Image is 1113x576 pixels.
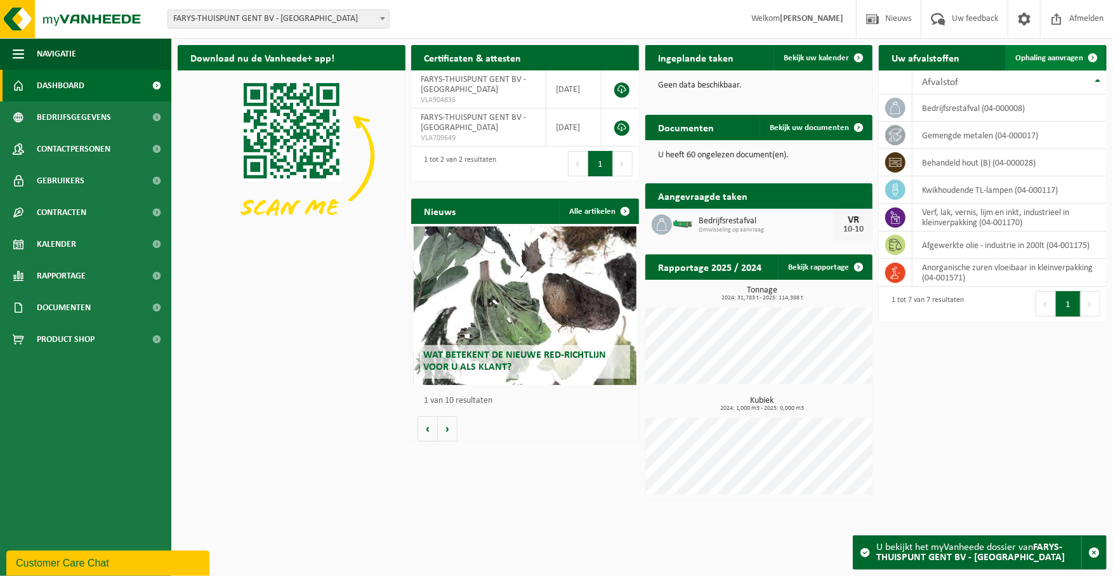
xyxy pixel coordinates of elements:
[1081,291,1100,317] button: Next
[912,204,1107,232] td: verf, lak, vernis, lijm en inkt, industrieel in kleinverpakking (04-001170)
[421,75,526,95] span: FARYS-THUISPUNT GENT BV - [GEOGRAPHIC_DATA]
[879,45,972,70] h2: Uw afvalstoffen
[414,226,636,385] a: Wat betekent de nieuwe RED-richtlijn voor u als klant?
[885,290,964,318] div: 1 tot 7 van 7 resultaten
[760,115,871,140] a: Bekijk uw documenten
[421,95,536,105] span: VLA904835
[841,215,866,225] div: VR
[658,151,860,160] p: U heeft 60 ongelezen document(en).
[778,254,871,280] a: Bekijk rapportage
[168,10,390,29] span: FARYS-THUISPUNT GENT BV - MARIAKERKE
[418,150,496,178] div: 1 tot 2 van 2 resultaten
[1015,54,1083,62] span: Ophaling aanvragen
[37,197,86,228] span: Contracten
[423,350,606,372] span: Wat betekent de nieuwe RED-richtlijn voor u als klant?
[546,70,602,108] td: [DATE]
[588,151,613,176] button: 1
[876,542,1065,563] strong: FARYS-THUISPUNT GENT BV - [GEOGRAPHIC_DATA]
[37,260,86,292] span: Rapportage
[922,77,958,88] span: Afvalstof
[841,225,866,234] div: 10-10
[438,416,458,442] button: Volgende
[1056,291,1081,317] button: 1
[784,54,849,62] span: Bekijk uw kalender
[178,45,347,70] h2: Download nu de Vanheede+ app!
[645,183,760,208] h2: Aangevraagde taken
[912,149,1107,176] td: behandeld hout (B) (04-000028)
[645,115,727,140] h2: Documenten
[912,176,1107,204] td: kwikhoudende TL-lampen (04-000117)
[1036,291,1056,317] button: Previous
[411,199,468,223] h2: Nieuws
[37,292,91,324] span: Documenten
[774,45,871,70] a: Bekijk uw kalender
[418,416,438,442] button: Vorige
[699,226,835,234] span: Omwisseling op aanvraag
[912,232,1107,259] td: afgewerkte olie - industrie in 200lt (04-001175)
[672,218,694,229] img: HK-XC-15-GN-00
[37,133,110,165] span: Contactpersonen
[652,286,873,301] h3: Tonnage
[658,81,860,90] p: Geen data beschikbaar.
[37,38,76,70] span: Navigatie
[6,548,212,576] iframe: chat widget
[411,45,534,70] h2: Certificaten & attesten
[645,45,746,70] h2: Ingeplande taken
[37,324,95,355] span: Product Shop
[652,396,873,412] h3: Kubiek
[645,254,774,279] h2: Rapportage 2025 / 2024
[37,165,84,197] span: Gebruikers
[1005,45,1105,70] a: Ophaling aanvragen
[37,228,76,260] span: Kalender
[912,95,1107,122] td: bedrijfsrestafval (04-000008)
[613,151,633,176] button: Next
[770,124,849,132] span: Bekijk uw documenten
[37,70,84,101] span: Dashboard
[652,295,873,301] span: 2024: 31,783 t - 2025: 114,398 t
[168,10,389,28] span: FARYS-THUISPUNT GENT BV - MARIAKERKE
[568,151,588,176] button: Previous
[421,133,536,143] span: VLA709649
[652,405,873,412] span: 2024: 1,000 m3 - 2025: 0,000 m3
[912,259,1107,287] td: anorganische zuren vloeibaar in kleinverpakking (04-001571)
[424,396,633,405] p: 1 van 10 resultaten
[546,108,602,147] td: [DATE]
[37,101,111,133] span: Bedrijfsgegevens
[699,216,835,226] span: Bedrijfsrestafval
[559,199,638,224] a: Alle artikelen
[780,14,843,23] strong: [PERSON_NAME]
[178,70,405,241] img: Download de VHEPlus App
[912,122,1107,149] td: gemengde metalen (04-000017)
[421,113,526,133] span: FARYS-THUISPUNT GENT BV - [GEOGRAPHIC_DATA]
[876,536,1081,569] div: U bekijkt het myVanheede dossier van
